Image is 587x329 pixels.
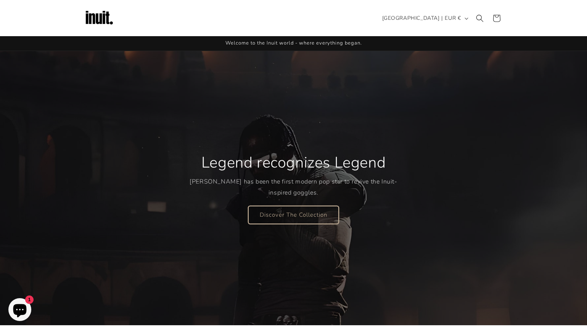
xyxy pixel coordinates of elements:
h2: Legend recognizes Legend [201,153,386,172]
summary: Search [471,10,488,27]
button: [GEOGRAPHIC_DATA] | EUR € [378,11,471,26]
span: [GEOGRAPHIC_DATA] | EUR € [382,14,461,22]
p: [PERSON_NAME] has been the first modern pop star to revive the Inuit-inspired goggles. [190,176,397,198]
span: Welcome to the Inuit world - where everything began. [225,40,362,46]
div: Announcement [84,36,503,51]
img: Inuit Logo [84,3,114,34]
a: Discover The Collection [248,206,339,224]
inbox-online-store-chat: Shopify online store chat [6,298,34,323]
